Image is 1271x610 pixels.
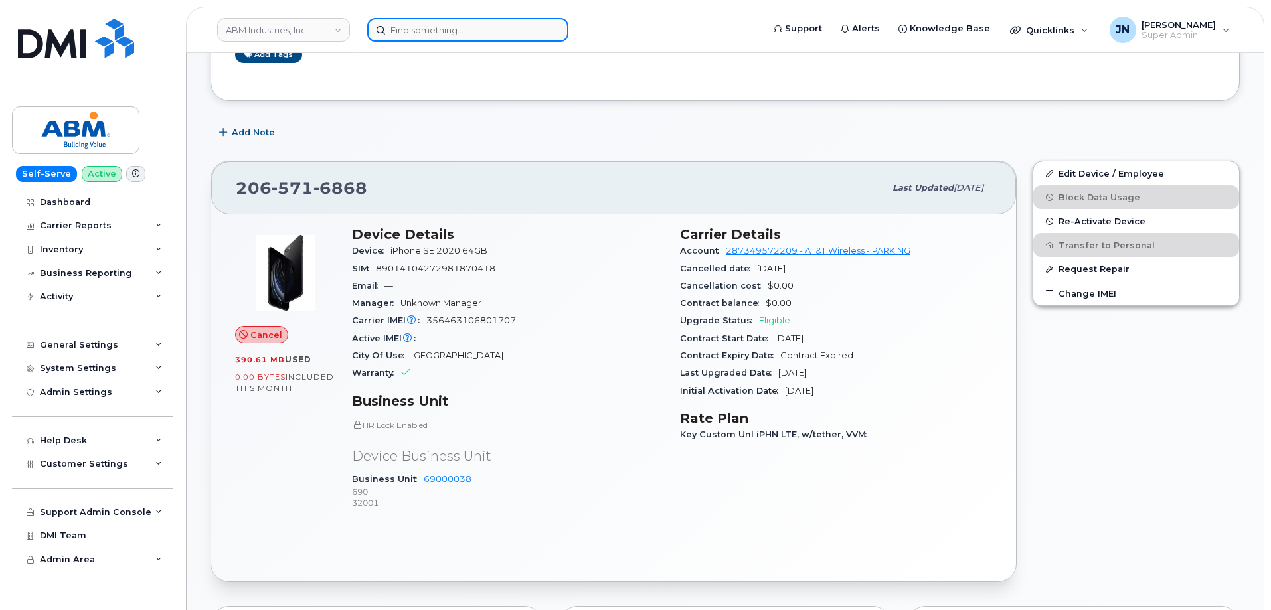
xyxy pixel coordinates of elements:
h3: Device Details [352,226,664,242]
span: Unknown Manager [400,298,481,308]
span: [DATE] [954,183,983,192]
button: Add Note [211,121,286,145]
span: [DATE] [757,264,786,273]
span: [DATE] [778,368,807,378]
span: Key Custom Unl iPHN LTE, w/tether, VVM [680,429,873,439]
span: [PERSON_NAME] [1142,19,1216,30]
h3: Rate Plan [680,410,992,426]
a: Support [764,15,831,42]
span: 89014104272981870418 [376,264,495,273]
span: 390.61 MB [235,355,285,364]
span: Initial Activation Date [680,386,785,396]
span: Contract Expired [780,350,853,360]
span: Device [352,246,390,256]
span: Re-Activate Device [1059,216,1145,226]
span: Cancel [250,329,282,341]
span: 6868 [313,178,367,198]
span: SIM [352,264,376,273]
span: Last Upgraded Date [680,368,778,378]
div: Joe Nguyen Jr. [1100,17,1239,43]
span: Cancellation cost [680,281,768,291]
span: $0.00 [768,281,794,291]
a: Alerts [831,15,889,42]
span: Eligible [759,315,790,325]
h3: Carrier Details [680,226,992,242]
a: Edit Device / Employee [1033,161,1239,185]
span: — [422,333,431,343]
a: Knowledge Base [889,15,999,42]
span: $0.00 [766,298,792,308]
a: 69000038 [424,474,471,484]
span: Cancelled date [680,264,757,273]
span: 0.00 Bytes [235,372,286,382]
div: Quicklinks [1001,17,1098,43]
button: Block Data Usage [1033,185,1239,209]
span: [GEOGRAPHIC_DATA] [411,350,503,360]
p: 690 [352,486,664,497]
span: [DATE] [775,333,804,343]
span: Upgrade Status [680,315,759,325]
span: Add Note [232,126,275,139]
span: used [285,354,311,364]
span: 356463106801707 [426,315,516,325]
span: Email [352,281,384,291]
span: — [384,281,393,291]
span: Warranty [352,368,400,378]
span: Account [680,246,726,256]
span: Active IMEI [352,333,422,343]
span: Manager [352,298,400,308]
span: [DATE] [785,386,813,396]
span: JN [1116,22,1130,38]
span: Carrier IMEI [352,315,426,325]
span: Contract Start Date [680,333,775,343]
a: ABM Industries, Inc. [217,18,350,42]
span: Contract Expiry Date [680,350,780,360]
p: Device Business Unit [352,447,664,466]
span: City Of Use [352,350,411,360]
span: 206 [236,178,367,198]
h3: Business Unit [352,393,664,409]
span: iPhone SE 2020 64GB [390,246,487,256]
p: 32001 [352,497,664,508]
img: image20231002-3703462-2fle3a.jpeg [246,233,325,313]
p: HR Lock Enabled [352,419,664,431]
span: Alerts [852,22,880,35]
button: Re-Activate Device [1033,209,1239,233]
a: 287349572209 - AT&T Wireless - PARKING [726,246,910,256]
a: Add tags [235,46,302,63]
span: Last updated [892,183,954,192]
span: Super Admin [1142,30,1216,40]
span: Contract balance [680,298,766,308]
button: Request Repair [1033,257,1239,281]
input: Find something... [367,18,568,42]
button: Transfer to Personal [1033,233,1239,257]
span: Business Unit [352,474,424,484]
span: Quicklinks [1026,25,1074,35]
span: 571 [272,178,313,198]
button: Change IMEI [1033,281,1239,305]
span: Knowledge Base [910,22,990,35]
span: Support [785,22,822,35]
